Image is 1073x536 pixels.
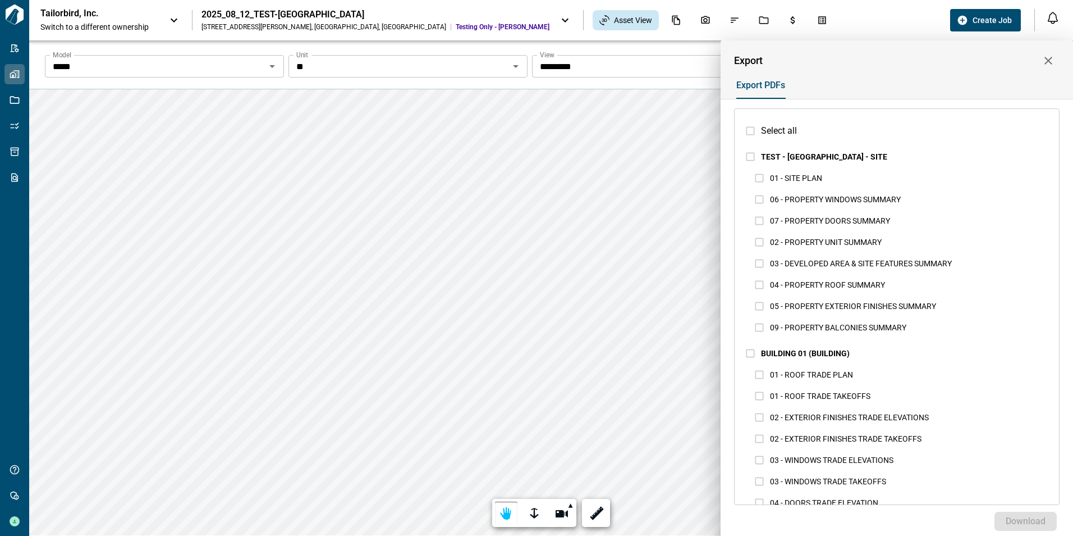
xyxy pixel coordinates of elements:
[761,152,887,161] span: TEST - [GEOGRAPHIC_DATA] - SITE
[770,456,893,465] span: 03 - WINDOWS TRADE ELEVATIONS
[770,498,878,507] span: 04 - DOORS TRADE ELEVATION
[770,434,921,443] span: 02 - EXTERIOR FINISHES TRADE TAKEOFFS
[725,72,1060,99] div: base tabs
[761,349,850,358] span: BUILDING 01 (BUILDING)
[770,174,822,183] span: 01 - SITE PLAN
[734,55,763,66] span: Export
[770,302,936,311] span: 05 - PROPERTY EXTERIOR FINISHES SUMMARY
[770,477,886,486] span: 03 - WINDOWS TRADE TAKEOFFS
[770,413,929,422] span: 02 - EXTERIOR FINISHES TRADE ELEVATIONS
[770,195,901,204] span: 06 - PROPERTY WINDOWS SUMMARY
[770,280,885,289] span: 04 - PROPERTY ROOF SUMMARY
[770,216,890,225] span: 07 - PROPERTY DOORS SUMMARY
[770,323,906,332] span: 09 - PROPERTY BALCONIES SUMMARY
[761,124,797,138] span: Select all
[770,370,853,379] span: 01 - ROOF TRADE PLAN
[770,238,882,247] span: 02 - PROPERTY UNIT SUMMARY
[736,80,785,91] span: Export PDFs
[770,259,952,268] span: 03 - DEVELOPED AREA & SITE FEATURES SUMMARY
[770,392,870,401] span: 01 - ROOF TRADE TAKEOFFS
